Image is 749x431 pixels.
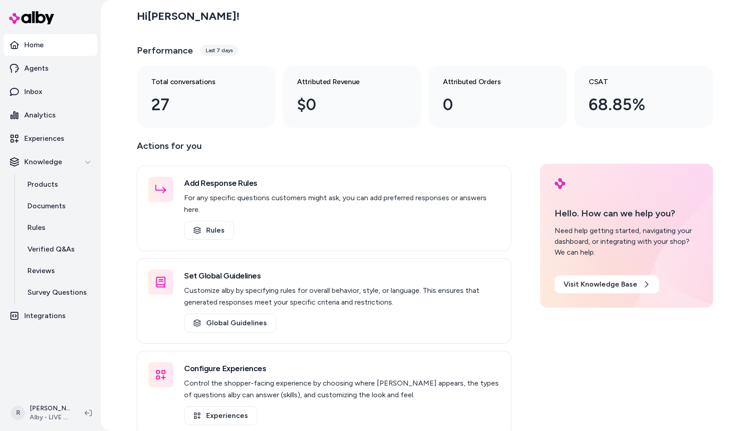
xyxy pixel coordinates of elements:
[574,66,713,128] a: CSAT 68.85%
[4,151,97,173] button: Knowledge
[27,179,58,190] p: Products
[4,34,97,56] a: Home
[11,406,25,420] span: R
[184,314,276,332] a: Global Guidelines
[184,192,500,215] p: For any specific questions customers might ask, you can add preferred responses or answers here.
[200,45,238,56] div: Last 7 days
[18,282,97,303] a: Survey Questions
[429,66,567,128] a: Attributed Orders 0
[9,11,54,24] img: alby Logo
[151,93,247,117] div: 27
[27,265,55,276] p: Reviews
[24,110,56,121] p: Analytics
[184,221,234,240] a: Rules
[297,93,393,117] div: $0
[27,244,75,255] p: Verified Q&As
[589,93,684,117] div: 68.85%
[555,207,699,220] p: Hello. How can we help you?
[184,377,500,401] p: Control the shopper-facing experience by choosing where [PERSON_NAME] appears, the types of quest...
[4,305,97,327] a: Integrations
[24,133,64,144] p: Experiences
[27,222,45,233] p: Rules
[184,177,500,189] h3: Add Response Rules
[18,217,97,238] a: Rules
[4,128,97,149] a: Experiences
[184,362,500,375] h3: Configure Experiences
[4,58,97,79] a: Agents
[555,275,659,293] a: Visit Knowledge Base
[555,225,699,258] div: Need help getting started, navigating your dashboard, or integrating with your shop? We can help.
[184,285,500,308] p: Customize alby by specifying rules for overall behavior, style, or language. This ensures that ge...
[27,287,87,298] p: Survey Questions
[24,40,44,50] p: Home
[4,104,97,126] a: Analytics
[137,44,193,57] h3: Performance
[30,413,70,422] span: Alby - LIVE on [DOMAIN_NAME]
[18,195,97,217] a: Documents
[283,66,421,128] a: Attributed Revenue $0
[184,269,500,282] h3: Set Global Guidelines
[24,86,42,97] p: Inbox
[555,178,565,189] img: alby Logo
[297,76,393,87] h3: Attributed Revenue
[5,399,77,427] button: R[PERSON_NAME]Alby - LIVE on [DOMAIN_NAME]
[30,404,70,413] p: [PERSON_NAME]
[27,201,66,211] p: Documents
[443,76,538,87] h3: Attributed Orders
[443,93,538,117] div: 0
[18,238,97,260] a: Verified Q&As
[151,76,247,87] h3: Total conversations
[184,406,257,425] a: Experiences
[24,63,49,74] p: Agents
[137,9,239,23] h2: Hi [PERSON_NAME] !
[137,139,511,160] p: Actions for you
[589,76,684,87] h3: CSAT
[24,157,62,167] p: Knowledge
[24,310,66,321] p: Integrations
[137,66,275,128] a: Total conversations 27
[4,81,97,103] a: Inbox
[18,174,97,195] a: Products
[18,260,97,282] a: Reviews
